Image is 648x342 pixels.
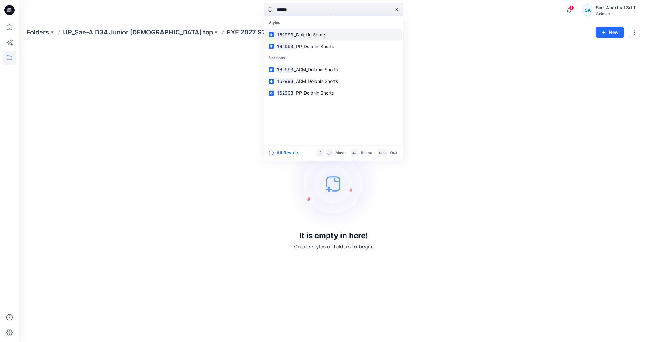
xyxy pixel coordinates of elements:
mark: 162993 [277,31,295,38]
p: FYE 2027 S2 Sae-A YA Tops [227,28,312,37]
span: _PP_Dolphin Shorts [294,90,334,96]
span: _ADM_Dolphin Shorts [294,79,338,84]
a: UP_Sae-A D34 Junior [DEMOGRAPHIC_DATA] top [63,28,213,37]
a: 162993_ADM_Dolphin Shorts [265,64,402,76]
p: Create styles or folders to begin. [294,243,373,250]
p: Select [361,150,372,156]
button: New [596,27,624,38]
span: _ADM_Dolphin Shorts [294,67,338,72]
p: esc [379,150,386,156]
p: Versions [265,52,402,64]
img: empty-state-image.svg [286,136,381,231]
button: All Results [269,149,304,157]
mark: 162993 [277,66,295,73]
a: 162993_ADM_Dolphin Shorts [265,76,402,87]
mark: 162993 [277,90,295,97]
p: Styles [265,17,402,29]
p: Quit [390,150,397,156]
p: Move [335,150,346,156]
a: Folders [27,28,49,37]
a: 162993_PP_Dolphin Shorts [265,87,402,99]
a: 162993_PP_Dolphin Shorts [265,40,402,52]
span: _Dolphin Shorts [294,32,326,37]
div: Sae-A Virtual 3d Team [596,4,640,11]
mark: 162993 [277,43,295,50]
mark: 162993 [277,78,295,85]
span: _PP_Dolphin Shorts [294,44,334,49]
div: SA [582,4,593,16]
h3: It is empty in here! [299,231,368,240]
a: 162993_Dolphin Shorts [265,29,402,40]
div: Walmart [596,11,640,16]
span: 1 [569,5,574,10]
